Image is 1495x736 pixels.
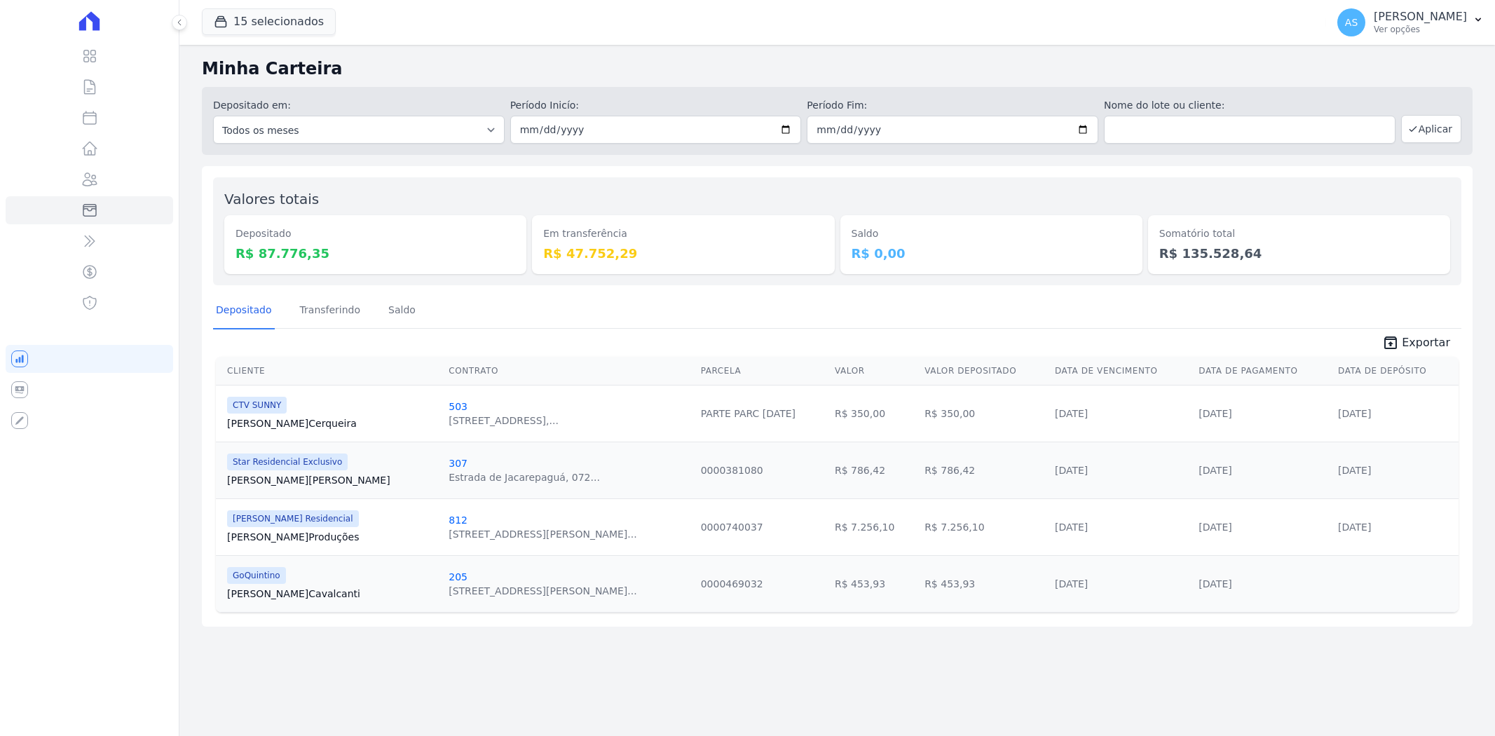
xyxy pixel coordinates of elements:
[1374,24,1467,35] p: Ver opções
[1338,465,1371,476] a: [DATE]
[829,357,919,386] th: Valor
[829,555,919,612] td: R$ 453,93
[227,587,437,601] a: [PERSON_NAME]Cavalcanti
[235,244,515,263] dd: R$ 87.776,35
[852,226,1131,241] dt: Saldo
[807,98,1098,113] label: Período Fim:
[543,244,823,263] dd: R$ 47.752,29
[919,498,1049,555] td: R$ 7.256,10
[919,357,1049,386] th: Valor Depositado
[1382,334,1399,351] i: unarchive
[695,357,829,386] th: Parcela
[1055,578,1088,590] a: [DATE]
[919,385,1049,442] td: R$ 350,00
[1159,244,1439,263] dd: R$ 135.528,64
[216,357,443,386] th: Cliente
[449,414,559,428] div: [STREET_ADDRESS],...
[449,571,467,582] a: 205
[701,465,763,476] a: 0000381080
[227,473,437,487] a: [PERSON_NAME][PERSON_NAME]
[227,397,287,414] span: CTV SUNNY
[1371,334,1461,354] a: unarchive Exportar
[449,401,467,412] a: 503
[297,293,364,329] a: Transferindo
[449,514,467,526] a: 812
[1332,357,1459,386] th: Data de Depósito
[919,555,1049,612] td: R$ 453,93
[1338,408,1371,419] a: [DATE]
[1199,522,1231,533] a: [DATE]
[202,56,1473,81] h2: Minha Carteira
[1374,10,1467,24] p: [PERSON_NAME]
[235,226,515,241] dt: Depositado
[701,578,763,590] a: 0000469032
[1049,357,1193,386] th: Data de Vencimento
[1402,334,1450,351] span: Exportar
[829,498,919,555] td: R$ 7.256,10
[202,8,336,35] button: 15 selecionados
[224,191,319,207] label: Valores totais
[1055,465,1088,476] a: [DATE]
[443,357,695,386] th: Contrato
[829,385,919,442] td: R$ 350,00
[227,416,437,430] a: [PERSON_NAME]Cerqueira
[1055,522,1088,533] a: [DATE]
[1401,115,1461,143] button: Aplicar
[1326,3,1495,42] button: AS [PERSON_NAME] Ver opções
[1104,98,1395,113] label: Nome do lote ou cliente:
[852,244,1131,263] dd: R$ 0,00
[1055,408,1088,419] a: [DATE]
[449,527,636,541] div: [STREET_ADDRESS][PERSON_NAME]...
[701,408,796,419] a: PARTE PARC [DATE]
[1338,522,1371,533] a: [DATE]
[1199,408,1231,419] a: [DATE]
[1159,226,1439,241] dt: Somatório total
[829,442,919,498] td: R$ 786,42
[1345,18,1358,27] span: AS
[213,293,275,329] a: Depositado
[1199,465,1231,476] a: [DATE]
[227,567,286,584] span: GoQuintino
[701,522,763,533] a: 0000740037
[385,293,418,329] a: Saldo
[1199,578,1231,590] a: [DATE]
[449,470,600,484] div: Estrada de Jacarepaguá, 072...
[919,442,1049,498] td: R$ 786,42
[449,458,467,469] a: 307
[543,226,823,241] dt: Em transferência
[227,530,437,544] a: [PERSON_NAME]Produções
[449,584,636,598] div: [STREET_ADDRESS][PERSON_NAME]...
[510,98,802,113] label: Período Inicío:
[227,510,359,527] span: [PERSON_NAME] Residencial
[1193,357,1332,386] th: Data de Pagamento
[213,100,291,111] label: Depositado em:
[227,454,348,470] span: Star Residencial Exclusivo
